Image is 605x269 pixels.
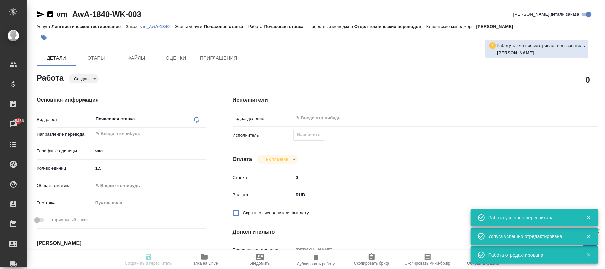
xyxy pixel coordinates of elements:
[297,262,335,266] span: Дублировать работу
[37,116,93,123] p: Вид работ
[93,163,206,173] input: ✎ Введи что-нибудь
[513,11,579,18] span: [PERSON_NAME] детали заказа
[426,24,476,29] p: Клиентские менеджеры
[37,71,64,83] h2: Работа
[582,252,595,258] button: Закрыть
[400,250,455,269] button: Скопировать мини-бриф
[233,192,293,198] p: Валюта
[160,54,192,62] span: Оценки
[176,250,232,269] button: Папка на Drive
[41,54,72,62] span: Детали
[233,155,252,163] h4: Оплата
[37,24,51,29] p: Услуга
[476,24,518,29] p: [PERSON_NAME]
[250,261,270,266] span: Уведомить
[405,261,450,266] span: Скопировать мини-бриф
[204,24,248,29] p: Почасовая ставка
[95,182,198,189] div: ✎ Введи что-нибудь
[232,250,288,269] button: Уведомить
[140,23,175,29] a: vm_AwA-1840
[293,189,567,201] div: RUB
[354,24,426,29] p: Отдел технических переводов
[288,250,344,269] button: Дублировать работу
[37,148,93,154] p: Тарифные единицы
[295,114,543,122] input: ✎ Введи что-нибудь
[80,54,112,62] span: Этапы
[233,247,293,253] p: Последнее изменение
[200,54,237,62] span: Приглашения
[563,117,565,119] button: Open
[69,74,99,83] div: Создан
[72,76,91,82] button: Создан
[455,250,511,269] button: Обновить файлы
[257,155,298,164] div: Создан
[293,245,567,255] input: Пустое поле
[37,10,45,18] button: Скопировать ссылку для ЯМессенджера
[93,145,206,157] div: час
[37,131,93,138] p: Направление перевода
[233,132,293,139] p: Исполнитель
[95,130,182,138] input: ✎ Введи что-нибудь
[233,228,598,236] h4: Дополнительно
[497,42,585,49] p: Работу также просматривает пользователь
[125,261,172,266] span: Сохранить и пересчитать
[488,252,576,258] div: Работа отредактирована
[37,30,51,45] button: Добавить тэг
[37,200,93,206] p: Тематика
[37,182,93,189] p: Общая тематика
[308,24,354,29] p: Проектный менеджер
[202,133,204,134] button: Open
[233,96,598,104] h4: Исполнители
[37,239,206,247] h4: [PERSON_NAME]
[488,233,576,240] div: Услуга успешно отредактирована
[354,261,389,266] span: Скопировать бриф
[2,116,25,133] a: 45466
[95,200,198,206] div: Пустое поле
[140,24,175,29] p: vm_AwA-1840
[497,50,585,56] p: Лазарева Анастасия
[37,96,206,104] h4: Основная информация
[51,24,126,29] p: Лингвистическое тестирование
[56,10,141,19] a: vm_AwA-1840-WK-003
[93,197,206,208] div: Пустое поле
[582,233,595,239] button: Закрыть
[293,173,567,182] input: ✎ Введи что-нибудь
[586,74,590,85] h2: 0
[121,250,176,269] button: Сохранить и пересчитать
[46,217,88,223] span: Нотариальный заказ
[37,165,93,172] p: Кол-во единиц
[9,118,28,124] span: 45466
[248,24,264,29] p: Работа
[120,54,152,62] span: Файлы
[93,180,206,191] div: ✎ Введи что-нибудь
[46,10,54,18] button: Скопировать ссылку
[344,250,400,269] button: Скопировать бриф
[191,261,218,266] span: Папка на Drive
[233,115,293,122] p: Подразделение
[233,174,293,181] p: Ставка
[467,261,499,266] span: Обновить файлы
[243,210,309,216] span: Скрыть от исполнителя выплату
[264,24,309,29] p: Почасовая ставка
[582,215,595,221] button: Закрыть
[260,156,290,162] button: Не оплачена
[488,214,576,221] div: Работа успешно пересчитана
[126,24,140,29] p: Заказ:
[175,24,204,29] p: Этапы услуги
